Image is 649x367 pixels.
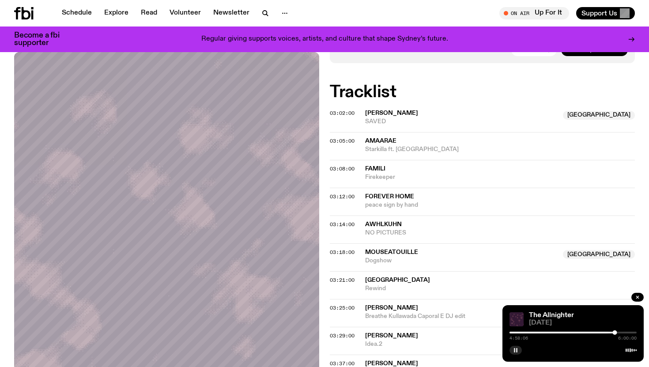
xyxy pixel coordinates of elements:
span: [GEOGRAPHIC_DATA] [365,277,430,283]
button: 03:08:00 [330,166,355,171]
span: 03:37:00 [330,360,355,367]
a: Explore [99,7,134,19]
button: 03:25:00 [330,306,355,310]
a: Read [136,7,162,19]
button: 03:21:00 [330,278,355,283]
span: 03:02:00 [330,110,355,117]
button: 03:29:00 [330,333,355,338]
span: Breathe Kullawada Caporal E DJ edit [365,312,635,321]
a: Newsletter [208,7,255,19]
button: 03:18:00 [330,250,355,255]
span: [DATE] [529,320,637,326]
button: 03:37:00 [330,361,355,366]
span: Starkilla ft. [GEOGRAPHIC_DATA] [365,145,635,154]
span: 03:14:00 [330,221,355,228]
p: Regular giving supports voices, artists, and culture that shape Sydney’s future. [201,35,448,43]
span: [PERSON_NAME] [365,110,418,116]
button: 03:14:00 [330,222,355,227]
span: Idea.2 [365,340,635,348]
span: Amaarae [365,138,396,144]
span: [PERSON_NAME] [365,305,418,311]
span: awhlkuhn [365,221,402,227]
span: 03:08:00 [330,165,355,172]
span: FAMILI [365,166,385,172]
a: Volunteer [164,7,206,19]
a: Schedule [57,7,97,19]
span: 6:00:00 [618,336,637,341]
button: 03:02:00 [330,111,355,116]
span: Firekeeper [365,173,635,182]
span: 03:29:00 [330,332,355,339]
span: [PERSON_NAME] [365,360,418,367]
h2: Tracklist [330,84,635,100]
span: Dogshow [365,257,558,265]
h3: Become a fbi supporter [14,32,71,47]
button: On AirUp For It [499,7,569,19]
span: 4:58:06 [509,336,528,341]
span: SAVED [365,117,558,126]
span: Rewind [365,284,635,293]
a: The Allnighter [529,312,574,319]
button: Support Us [576,7,635,19]
span: 03:18:00 [330,249,355,256]
span: Support Us [581,9,617,17]
button: 03:12:00 [330,194,355,199]
span: 03:05:00 [330,137,355,144]
button: 03:05:00 [330,139,355,144]
span: forever home [365,193,414,200]
span: peace sign by hand [365,201,635,209]
span: 03:25:00 [330,304,355,311]
span: 03:21:00 [330,276,355,284]
span: 03:12:00 [330,193,355,200]
span: Mouseatouille [365,249,418,255]
span: NO PICTURES [365,229,635,237]
span: [GEOGRAPHIC_DATA] [563,250,635,259]
span: [PERSON_NAME] [365,333,418,339]
span: [GEOGRAPHIC_DATA] [563,111,635,120]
